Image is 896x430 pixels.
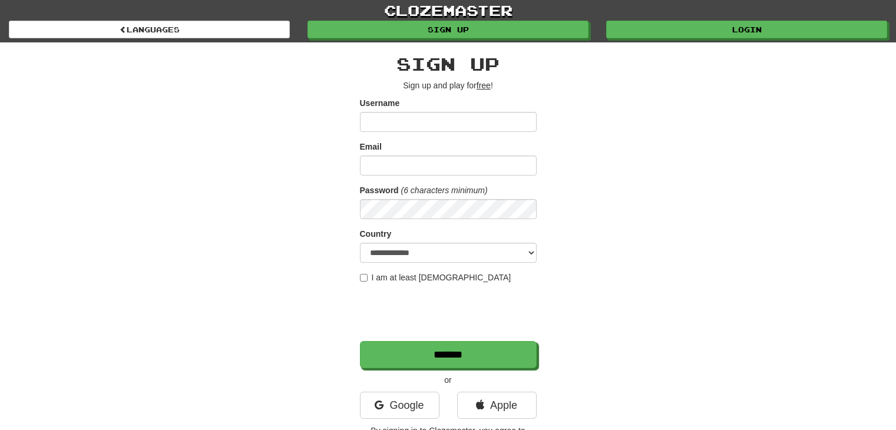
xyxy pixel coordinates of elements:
input: I am at least [DEMOGRAPHIC_DATA] [360,274,368,282]
a: Login [606,21,887,38]
a: Google [360,392,439,419]
em: (6 characters minimum) [401,186,488,195]
label: Username [360,97,400,109]
p: or [360,374,537,386]
label: I am at least [DEMOGRAPHIC_DATA] [360,272,511,283]
label: Email [360,141,382,153]
a: Sign up [308,21,588,38]
a: Apple [457,392,537,419]
iframe: reCAPTCHA [360,289,539,335]
label: Country [360,228,392,240]
p: Sign up and play for ! [360,80,537,91]
u: free [477,81,491,90]
a: Languages [9,21,290,38]
h2: Sign up [360,54,537,74]
label: Password [360,184,399,196]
